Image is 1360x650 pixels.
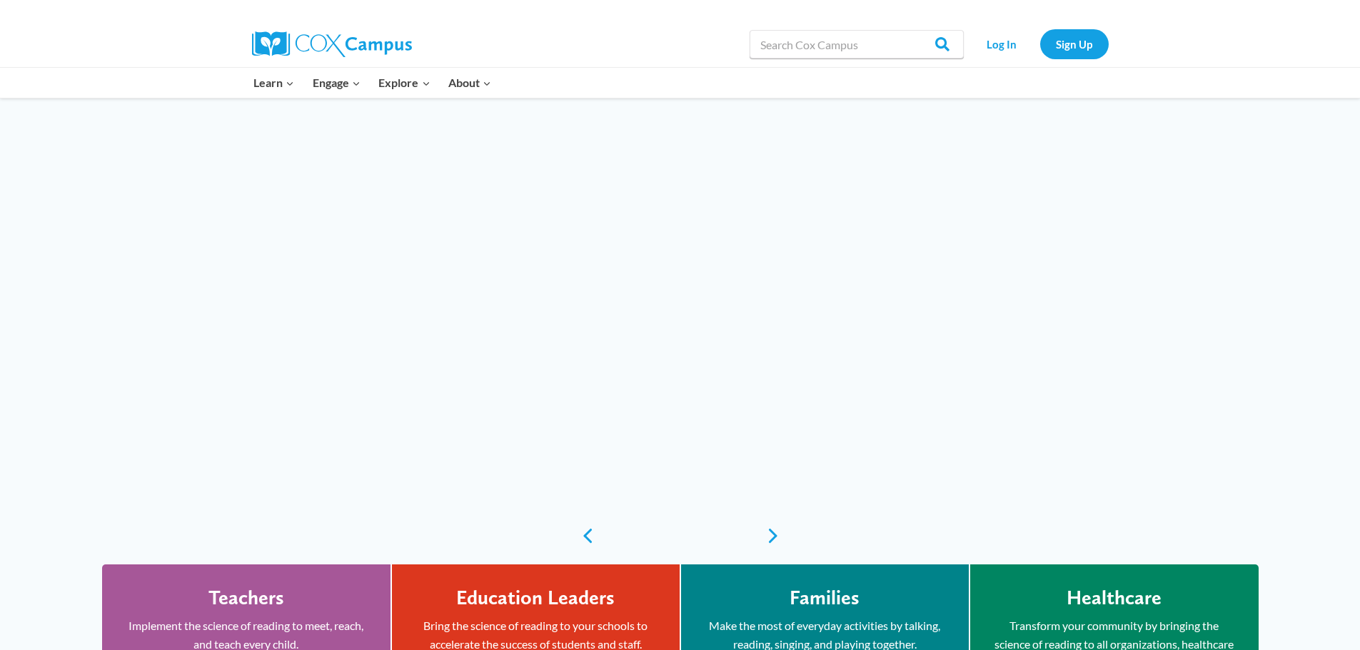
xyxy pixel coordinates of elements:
[253,73,294,92] span: Learn
[573,522,787,550] div: content slider buttons
[790,586,860,610] h4: Families
[971,29,1033,59] a: Log In
[208,586,284,610] h4: Teachers
[1040,29,1109,59] a: Sign Up
[766,527,787,544] a: next
[313,73,361,92] span: Engage
[448,73,491,92] span: About
[971,29,1109,59] nav: Secondary Navigation
[378,73,430,92] span: Explore
[573,527,595,544] a: previous
[252,31,412,57] img: Cox Campus
[750,30,964,59] input: Search Cox Campus
[456,586,615,610] h4: Education Leaders
[245,68,500,98] nav: Primary Navigation
[1067,586,1162,610] h4: Healthcare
